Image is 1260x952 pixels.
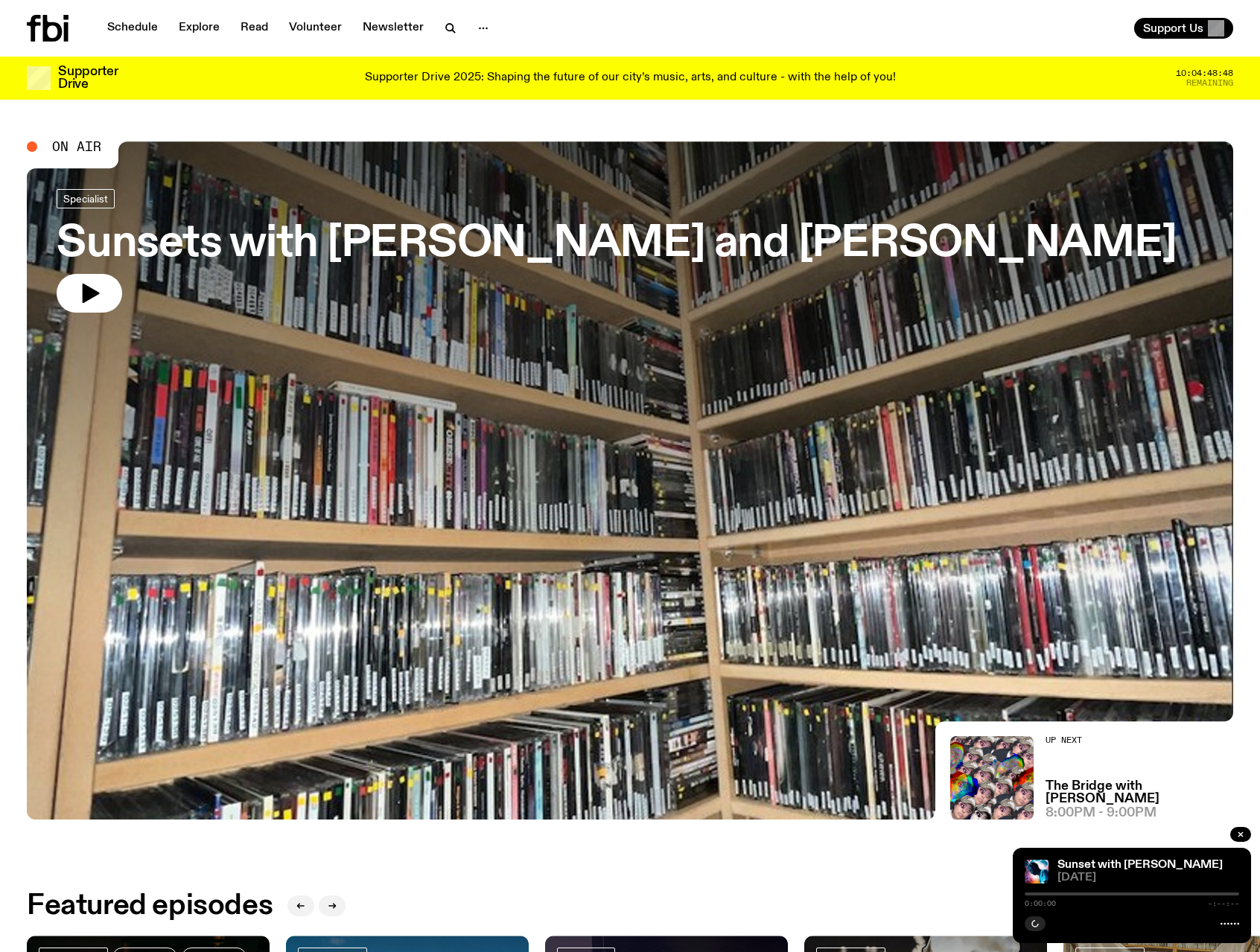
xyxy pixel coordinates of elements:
a: Newsletter [354,18,433,39]
a: Volunteer [280,18,351,39]
h2: Featured episodes [27,892,273,919]
button: Support Us [1134,18,1233,39]
h3: Sunsets with [PERSON_NAME] and [PERSON_NAME] [57,223,1176,265]
a: Specialist [57,189,115,208]
p: Supporter Drive 2025: Shaping the future of our city’s music, arts, and culture - with the help o... [365,71,896,85]
span: On Air [52,140,101,153]
a: Sunsets with [PERSON_NAME] and [PERSON_NAME] [57,189,1176,313]
span: Support Us [1143,22,1203,35]
span: Remaining [1186,79,1233,87]
a: Explore [170,18,229,39]
a: Sunset with [PERSON_NAME] [1057,859,1223,871]
h2: Up Next [1046,736,1233,744]
img: Simon Caldwell stands side on, looking downwards. He has headphones on. Behind him is a brightly ... [1025,860,1049,884]
a: Read [232,18,277,39]
a: Schedule [98,18,167,39]
span: Specialist [63,194,108,205]
span: 8:00pm - 9:00pm [1046,807,1156,820]
a: The Bridge with [PERSON_NAME] [1046,780,1233,805]
a: A corner shot of the fbi music library [27,141,1233,820]
span: [DATE] [1057,872,1239,884]
span: 0:00:00 [1025,900,1056,907]
span: 10:04:48:48 [1176,69,1233,77]
h3: Supporter Drive [58,66,118,91]
span: -:--:-- [1208,900,1239,907]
